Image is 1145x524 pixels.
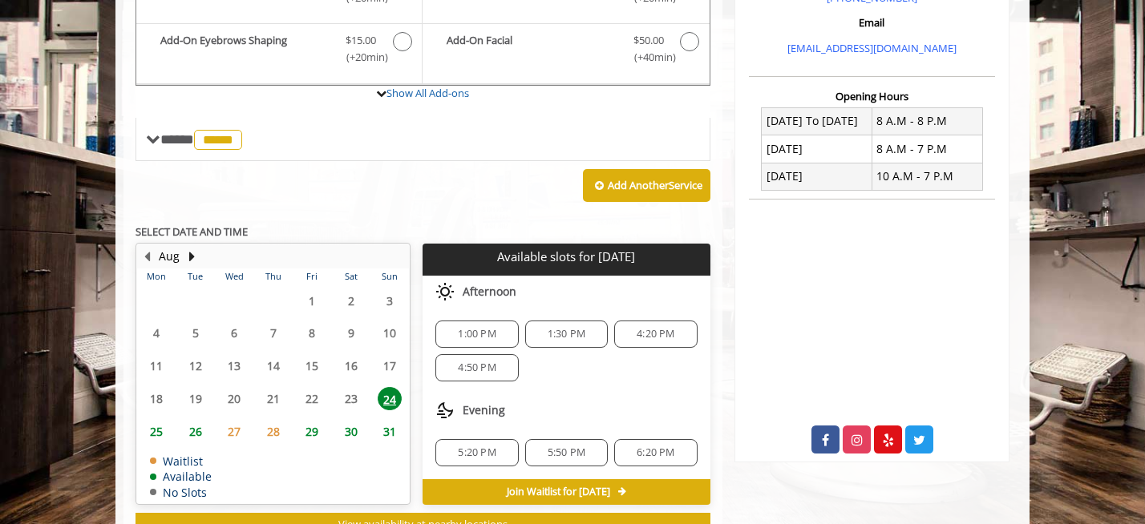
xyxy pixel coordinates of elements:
a: Show All Add-ons [386,86,469,100]
label: Add-On Eyebrows Shaping [144,32,414,70]
span: 5:50 PM [548,446,585,459]
th: Sun [370,268,410,284]
div: 6:20 PM [614,439,697,466]
th: Sat [331,268,370,284]
span: 26 [184,420,208,443]
td: Available [150,470,212,482]
td: Waitlist [150,455,212,467]
td: 10 A.M - 7 P.M [872,163,982,190]
th: Mon [137,268,176,284]
td: Select day28 [253,415,292,448]
span: 5:20 PM [458,446,496,459]
span: Afternoon [463,285,516,298]
td: [DATE] To [DATE] [762,107,872,135]
span: $50.00 [633,32,664,49]
span: (+40min ) [625,49,672,66]
td: Select day24 [370,382,410,415]
th: Wed [215,268,253,284]
img: afternoon slots [435,282,455,301]
p: Available slots for [DATE] [429,250,703,264]
th: Tue [176,268,214,284]
th: Thu [253,268,292,284]
button: Add AnotherService [583,169,710,203]
th: Fri [293,268,331,284]
td: 8 A.M - 8 P.M [872,107,982,135]
span: Evening [463,404,505,417]
div: 5:20 PM [435,439,518,466]
span: Join Waitlist for [DATE] [507,486,610,498]
span: 4:50 PM [458,361,496,374]
span: 28 [261,420,285,443]
span: 29 [300,420,324,443]
td: Select day27 [215,415,253,448]
td: 8 A.M - 7 P.M [872,135,982,163]
span: 30 [339,420,363,443]
div: 4:50 PM [435,354,518,381]
img: evening slots [435,401,455,420]
h3: Opening Hours [749,91,995,102]
b: Add-On Facial [447,32,617,66]
label: Add-On Facial [431,32,701,70]
td: Select day31 [370,415,410,448]
span: 24 [378,387,402,410]
span: 31 [378,420,402,443]
button: Aug [159,248,180,265]
span: 27 [222,420,246,443]
td: Select day29 [293,415,331,448]
b: Add Another Service [608,178,702,192]
span: $15.00 [346,32,376,49]
div: 1:00 PM [435,320,518,348]
button: Previous Month [140,248,153,265]
td: Select day25 [137,415,176,448]
span: 25 [144,420,168,443]
td: Select day30 [331,415,370,448]
b: Add-On Eyebrows Shaping [160,32,330,66]
td: [DATE] [762,135,872,163]
div: 5:50 PM [525,439,608,466]
b: SELECT DATE AND TIME [136,224,248,239]
span: 1:00 PM [458,328,496,341]
td: No Slots [150,486,212,498]
td: Select day26 [176,415,214,448]
button: Next Month [185,248,198,265]
a: [EMAIL_ADDRESS][DOMAIN_NAME] [787,41,957,55]
div: 4:20 PM [614,320,697,348]
span: 4:20 PM [637,328,674,341]
span: 1:30 PM [548,328,585,341]
td: [DATE] [762,163,872,190]
div: 1:30 PM [525,320,608,348]
span: (+20min ) [338,49,385,66]
h3: Email [753,17,991,28]
span: 6:20 PM [637,446,674,459]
